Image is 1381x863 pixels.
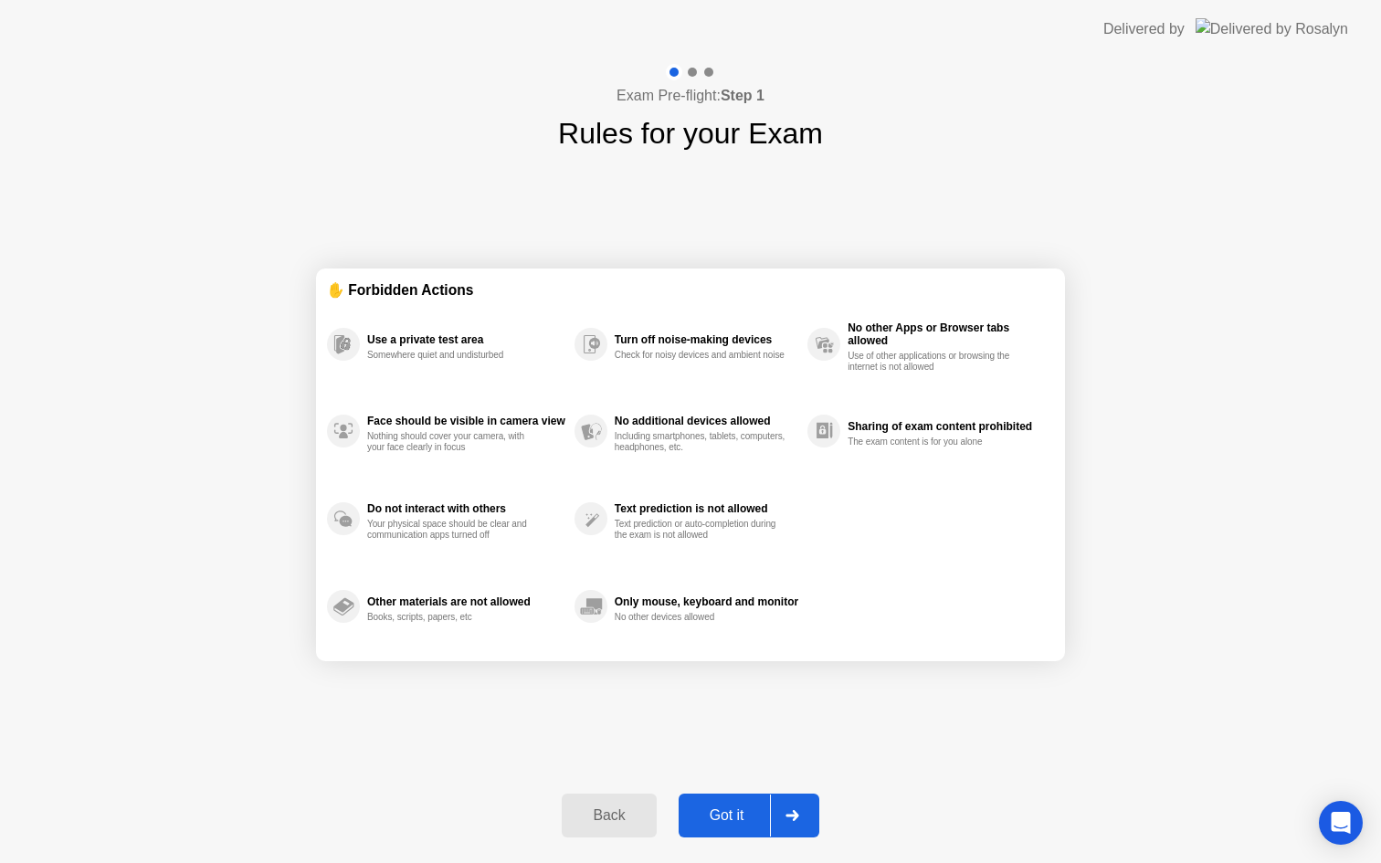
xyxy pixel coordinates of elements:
[367,519,540,541] div: Your physical space should be clear and communication apps turned off
[617,85,764,107] h4: Exam Pre-flight:
[615,612,787,623] div: No other devices allowed
[367,333,565,346] div: Use a private test area
[615,333,798,346] div: Turn off noise-making devices
[615,595,798,608] div: Only mouse, keyboard and monitor
[367,350,540,361] div: Somewhere quiet and undisturbed
[615,415,798,427] div: No additional devices allowed
[367,431,540,453] div: Nothing should cover your camera, with your face clearly in focus
[615,519,787,541] div: Text prediction or auto-completion during the exam is not allowed
[848,420,1045,433] div: Sharing of exam content prohibited
[367,415,565,427] div: Face should be visible in camera view
[848,321,1045,347] div: No other Apps or Browser tabs allowed
[367,502,565,515] div: Do not interact with others
[1196,18,1348,39] img: Delivered by Rosalyn
[1319,801,1363,845] div: Open Intercom Messenger
[615,431,787,453] div: Including smartphones, tablets, computers, headphones, etc.
[327,279,1054,300] div: ✋ Forbidden Actions
[721,88,764,103] b: Step 1
[848,437,1020,447] div: The exam content is for you alone
[562,794,656,837] button: Back
[848,351,1020,373] div: Use of other applications or browsing the internet is not allowed
[615,502,798,515] div: Text prediction is not allowed
[684,807,770,824] div: Got it
[558,111,823,155] h1: Rules for your Exam
[615,350,787,361] div: Check for noisy devices and ambient noise
[1103,18,1185,40] div: Delivered by
[367,612,540,623] div: Books, scripts, papers, etc
[367,595,565,608] div: Other materials are not allowed
[679,794,819,837] button: Got it
[567,807,650,824] div: Back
